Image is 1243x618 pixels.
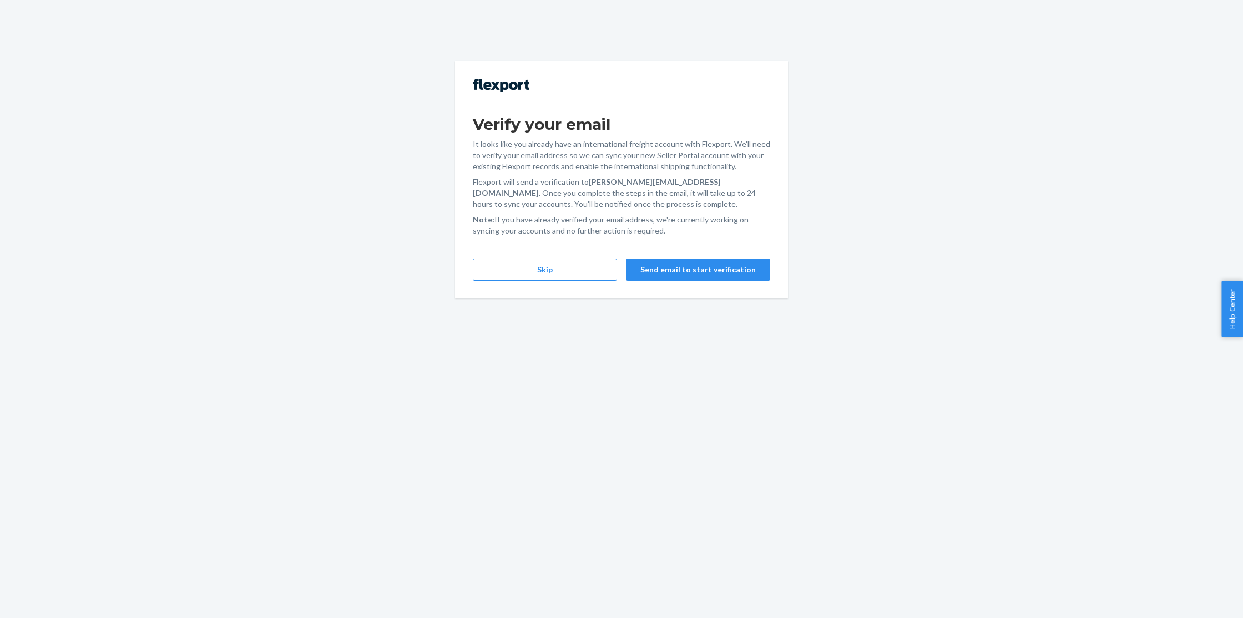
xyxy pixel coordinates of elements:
button: Send email to start verification [626,259,770,281]
p: If you have already verified your email address, we're currently working on syncing your accounts... [473,214,770,236]
strong: [PERSON_NAME][EMAIL_ADDRESS][DOMAIN_NAME] [473,177,721,197]
p: Flexport will send a verification to . Once you complete the steps in the email, it will take up ... [473,176,770,210]
img: Flexport logo [473,79,529,92]
strong: Note: [473,215,494,224]
button: Help Center [1221,281,1243,337]
h1: Verify your email [473,114,770,134]
p: It looks like you already have an international freight account with Flexport. We'll need to veri... [473,139,770,172]
button: Skip [473,259,617,281]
